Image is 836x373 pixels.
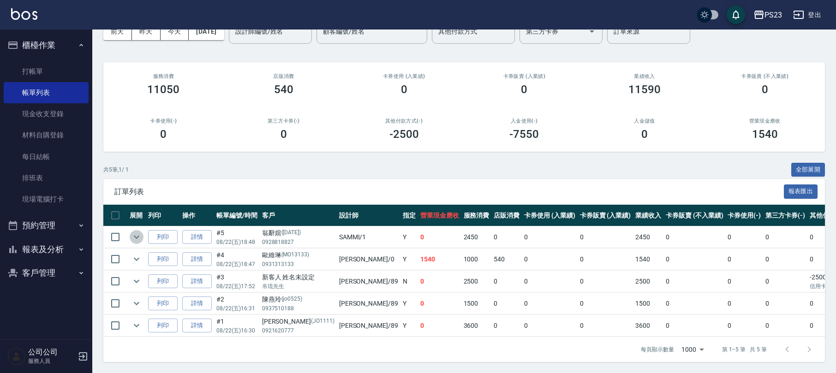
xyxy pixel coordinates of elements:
th: 指定 [400,205,418,226]
h2: 店販消費 [235,73,333,79]
a: 打帳單 [4,61,89,82]
td: 0 [491,271,522,292]
button: [DATE] [189,23,224,40]
th: 操作 [180,205,214,226]
p: 08/22 (五) 18:47 [216,260,257,268]
h3: 0 [762,83,768,96]
td: 0 [491,226,522,248]
h2: 入金使用(-) [475,118,573,124]
button: expand row [130,230,143,244]
h3: 11050 [147,83,179,96]
h3: 0 [160,128,167,141]
p: 0931313133 [262,260,334,268]
button: 列印 [148,252,178,266]
p: 帛琉先生 [262,282,334,290]
td: #2 [214,293,260,314]
th: 客戶 [260,205,337,226]
td: 0 [725,315,763,337]
td: 0 [522,271,578,292]
th: 卡券使用(-) [725,205,763,226]
button: 櫃檯作業 [4,33,89,57]
a: 詳情 [182,274,212,289]
button: 報表及分析 [4,237,89,261]
td: 3600 [461,315,492,337]
td: 0 [763,315,807,337]
p: 08/22 (五) 16:30 [216,326,257,335]
h5: 公司公司 [28,348,75,357]
p: 0928818827 [262,238,334,246]
td: 0 [763,271,807,292]
td: N [400,271,418,292]
td: 0 [578,271,633,292]
td: 2500 [461,271,492,292]
td: 0 [663,226,725,248]
img: Person [7,347,26,366]
div: 陳燕玲 [262,295,334,304]
h2: 卡券使用(-) [114,118,213,124]
td: 0 [663,249,725,270]
button: save [727,6,745,24]
p: 服務人員 [28,357,75,365]
button: 前天 [103,23,132,40]
td: 0 [578,226,633,248]
td: Y [400,249,418,270]
h3: 0 [641,128,648,141]
td: [PERSON_NAME] /89 [337,293,400,314]
td: 3600 [633,315,663,337]
h3: 540 [274,83,293,96]
h3: 0 [281,128,287,141]
td: 0 [522,226,578,248]
td: Y [400,293,418,314]
h2: 卡券販賣 (入業績) [475,73,573,79]
button: PS23 [750,6,786,24]
th: 展開 [127,205,146,226]
td: 0 [418,293,461,314]
button: 列印 [148,296,178,311]
td: 0 [522,293,578,314]
td: 0 [418,271,461,292]
td: SAMMI /1 [337,226,400,248]
td: 0 [418,315,461,337]
button: 列印 [148,274,178,289]
h2: 卡券使用 (入業績) [355,73,453,79]
td: 0 [663,271,725,292]
h3: 0 [521,83,527,96]
th: 卡券販賣 (不入業績) [663,205,725,226]
button: expand row [130,252,143,266]
p: 08/22 (五) 17:52 [216,282,257,290]
img: Logo [11,8,37,20]
button: 昨天 [132,23,161,40]
th: 營業現金應收 [418,205,461,226]
h2: 卡券販賣 (不入業績) [716,73,814,79]
td: 0 [522,249,578,270]
td: [PERSON_NAME] /0 [337,249,400,270]
td: #3 [214,271,260,292]
h3: 服務消費 [114,73,213,79]
td: 0 [725,293,763,314]
h3: 1540 [752,128,778,141]
div: [PERSON_NAME] [262,317,334,326]
div: PS23 [764,9,782,21]
td: 0 [725,226,763,248]
p: 08/22 (五) 16:31 [216,304,257,313]
p: 共 5 筆, 1 / 1 [103,166,129,174]
th: 卡券販賣 (入業績) [578,205,633,226]
td: 0 [763,226,807,248]
a: 每日結帳 [4,146,89,167]
td: 1000 [461,249,492,270]
td: 540 [491,249,522,270]
td: 0 [491,315,522,337]
p: (JO1111) [311,317,334,326]
p: ([DATE]) [281,228,301,238]
td: 0 [522,315,578,337]
h3: -2500 [389,128,419,141]
td: 0 [491,293,522,314]
div: 新客人 姓名未設定 [262,272,334,282]
button: 預約管理 [4,213,89,237]
td: Y [400,226,418,248]
td: 0 [578,293,633,314]
td: 1540 [633,249,663,270]
p: 第 1–5 筆 共 5 筆 [722,345,767,354]
a: 詳情 [182,319,212,333]
a: 排班表 [4,167,89,189]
